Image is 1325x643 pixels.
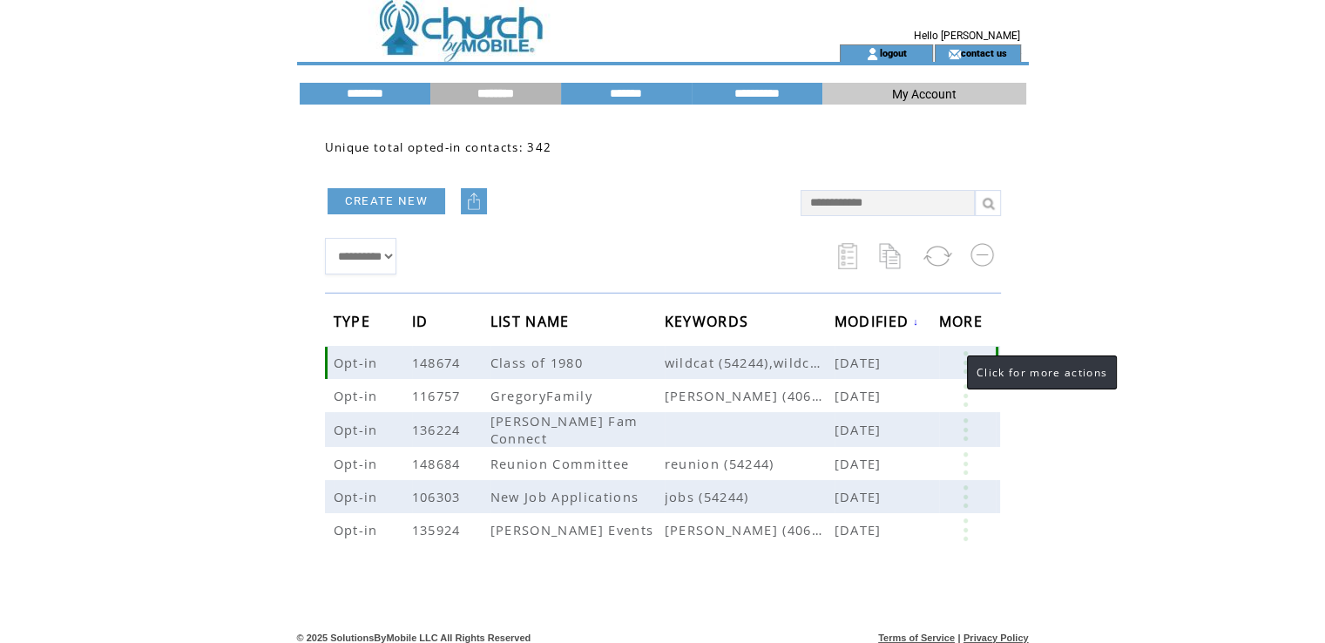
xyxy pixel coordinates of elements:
span: My Account [892,87,957,101]
span: featherstone (40691) [665,521,835,538]
span: 148674 [412,354,465,371]
img: upload.png [465,193,483,210]
a: logout [879,47,906,58]
span: [DATE] [835,488,886,505]
span: Opt-in [334,455,382,472]
span: jobs (54244) [665,488,835,505]
span: 106303 [412,488,465,505]
a: MODIFIED↓ [835,316,920,327]
span: 135924 [412,521,465,538]
span: reunion (54244) [665,455,835,472]
span: Opt-in [334,387,382,404]
span: [PERSON_NAME] Fam Connect [490,412,639,447]
img: account_icon.gif [866,47,879,61]
span: Opt-in [334,521,382,538]
span: [DATE] [835,521,886,538]
span: ID [412,308,433,340]
span: Hello [PERSON_NAME] [914,30,1020,42]
span: Class of 1980 [490,354,587,371]
a: ID [412,315,433,326]
span: MODIFIED [835,308,914,340]
span: wildcat (54244),wildcats (54244) [665,354,835,371]
a: KEYWORDS [665,315,754,326]
span: Opt-in [334,488,382,505]
a: CREATE NEW [328,188,445,214]
span: 136224 [412,421,465,438]
a: TYPE [334,315,375,326]
img: contact_us_icon.gif [948,47,961,61]
span: Reunion Committee [490,455,634,472]
a: Terms of Service [878,633,955,643]
span: LIST NAME [490,308,574,340]
span: [DATE] [835,421,886,438]
span: GregoryFamily [490,387,597,404]
span: [DATE] [835,387,886,404]
span: MORE [939,308,987,340]
span: 116757 [412,387,465,404]
span: Opt-in [334,421,382,438]
span: © 2025 SolutionsByMobile LLC All Rights Reserved [297,633,531,643]
span: TYPE [334,308,375,340]
a: LIST NAME [490,315,574,326]
span: [PERSON_NAME] Events [490,521,659,538]
a: Privacy Policy [963,633,1029,643]
span: Gregory (40691),Juanita (40691) [665,387,835,404]
span: | [957,633,960,643]
span: Unique total opted-in contacts: 342 [325,139,552,155]
span: Opt-in [334,354,382,371]
a: contact us [961,47,1007,58]
span: Click for more actions [977,365,1107,380]
span: KEYWORDS [665,308,754,340]
span: [DATE] [835,354,886,371]
span: 148684 [412,455,465,472]
span: New Job Applications [490,488,644,505]
span: [DATE] [835,455,886,472]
